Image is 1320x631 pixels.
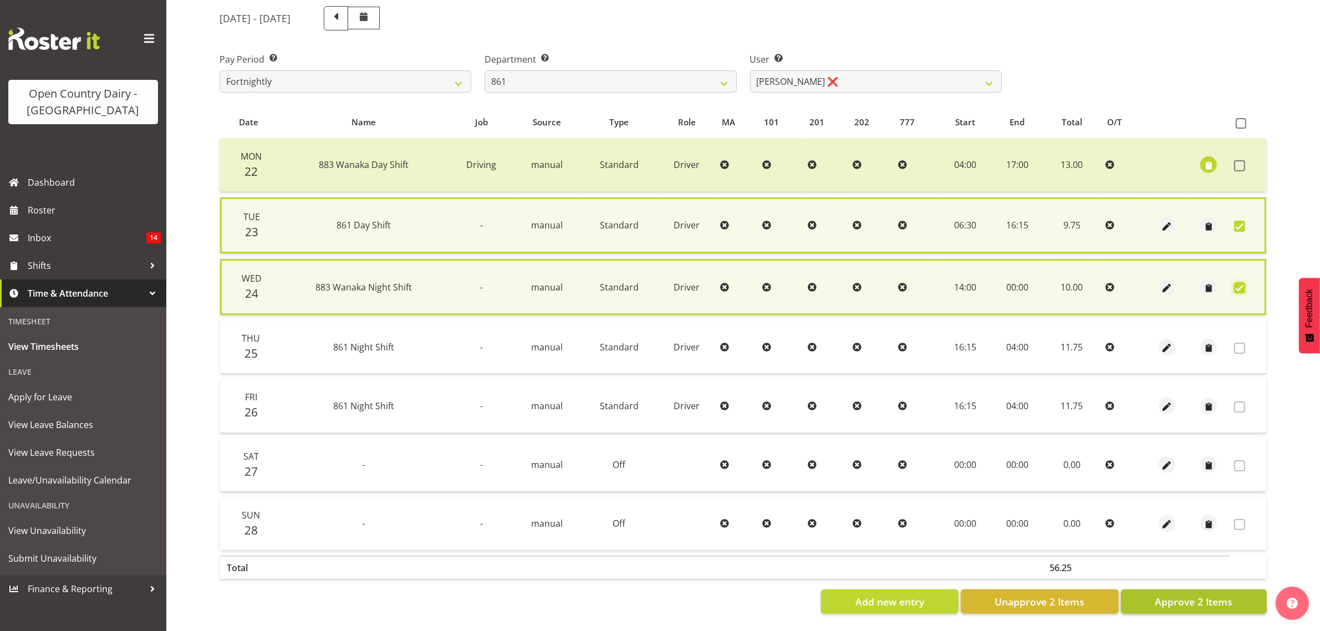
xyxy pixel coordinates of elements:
[3,439,164,466] a: View Leave Requests
[362,459,365,471] span: -
[1043,556,1101,579] th: 56.25
[475,116,488,129] span: Job
[146,232,161,243] span: 14
[992,259,1043,315] td: 00:00
[220,53,471,66] label: Pay Period
[239,116,258,129] span: Date
[3,517,164,545] a: View Unavailability
[580,139,659,192] td: Standard
[939,139,992,192] td: 04:00
[3,466,164,494] a: Leave/Unavailability Calendar
[337,219,391,231] span: 861 Day Shift
[3,494,164,517] div: Unavailability
[28,581,144,597] span: Finance & Reporting
[939,439,992,492] td: 00:00
[854,116,869,129] span: 202
[243,211,260,223] span: Tue
[722,116,735,129] span: MA
[531,459,563,471] span: manual
[333,341,394,353] span: 861 Night Shift
[674,219,700,231] span: Driver
[531,517,563,530] span: manual
[580,497,659,550] td: Off
[244,345,258,361] span: 25
[580,439,659,492] td: Off
[961,589,1119,614] button: Unapprove 2 Items
[8,338,158,355] span: View Timesheets
[362,517,365,530] span: -
[1304,289,1314,328] span: Feedback
[531,159,563,171] span: manual
[3,360,164,383] div: Leave
[28,174,161,191] span: Dashboard
[955,116,975,129] span: Start
[674,281,700,293] span: Driver
[580,259,659,315] td: Standard
[220,556,277,579] th: Total
[244,404,258,420] span: 26
[674,400,700,412] span: Driver
[1299,278,1320,353] button: Feedback - Show survey
[8,472,158,488] span: Leave/Unavailability Calendar
[319,159,409,171] span: 883 Wanaka Day Shift
[351,116,376,129] span: Name
[333,400,394,412] span: 861 Night Shift
[764,116,779,129] span: 101
[242,509,260,521] span: Sun
[992,197,1043,253] td: 16:15
[939,197,992,253] td: 06:30
[674,159,700,171] span: Driver
[809,116,824,129] span: 201
[28,257,144,274] span: Shifts
[580,197,659,253] td: Standard
[1043,497,1101,550] td: 0.00
[939,379,992,432] td: 16:15
[315,281,412,293] span: 883 Wanaka Night Shift
[242,272,262,284] span: Wed
[533,116,561,129] span: Source
[3,411,164,439] a: View Leave Balances
[900,116,915,129] span: 777
[992,497,1043,550] td: 00:00
[992,439,1043,492] td: 00:00
[992,379,1043,432] td: 04:00
[8,28,100,50] img: Rosterit website logo
[1107,116,1122,129] span: O/T
[480,219,483,231] span: -
[8,550,158,567] span: Submit Unavailability
[480,517,483,530] span: -
[3,333,164,360] a: View Timesheets
[1010,116,1025,129] span: End
[939,497,992,550] td: 00:00
[1043,320,1101,374] td: 11.75
[245,391,257,403] span: Fri
[1062,116,1082,129] span: Total
[28,202,161,218] span: Roster
[8,416,158,433] span: View Leave Balances
[1043,139,1101,192] td: 13.00
[8,444,158,461] span: View Leave Requests
[1043,197,1101,253] td: 9.75
[28,230,146,246] span: Inbox
[480,281,483,293] span: -
[1287,598,1298,609] img: help-xxl-2.png
[821,589,958,614] button: Add new entry
[939,259,992,315] td: 14:00
[3,383,164,411] a: Apply for Leave
[241,150,262,162] span: Mon
[480,459,483,471] span: -
[609,116,629,129] span: Type
[1043,259,1101,315] td: 10.00
[245,224,258,240] span: 23
[1043,379,1101,432] td: 11.75
[1043,439,1101,492] td: 0.00
[243,450,259,462] span: Sat
[1155,594,1232,609] span: Approve 2 Items
[995,594,1084,609] span: Unapprove 2 Items
[992,139,1043,192] td: 17:00
[19,85,147,119] div: Open Country Dairy - [GEOGRAPHIC_DATA]
[8,389,158,405] span: Apply for Leave
[244,464,258,479] span: 27
[3,545,164,572] a: Submit Unavailability
[580,379,659,432] td: Standard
